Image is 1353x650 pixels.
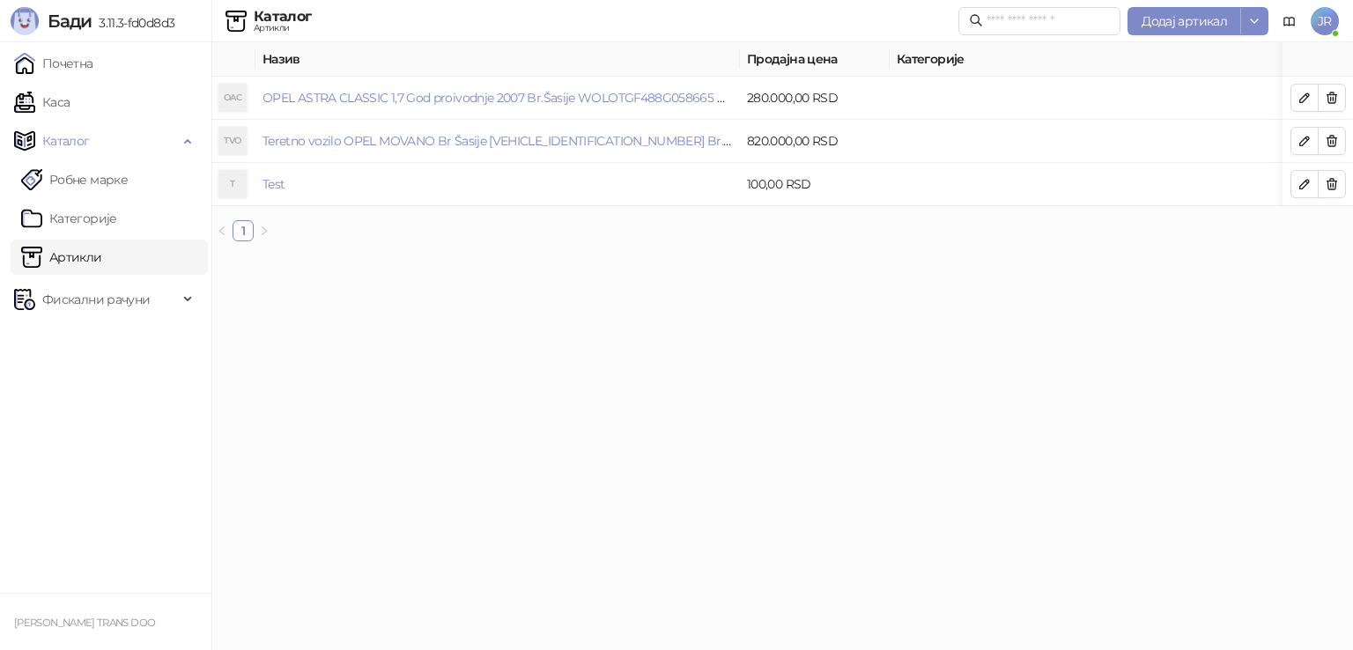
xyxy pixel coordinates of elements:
span: Додај артикал [1142,13,1227,29]
img: Logo [11,7,39,35]
a: Teretno vozilo OPEL MOVANO Br Šasije [VEHICLE_IDENTIFICATION_NUMBER] Br.motora M9TH898C019708 Boj... [262,133,1201,149]
img: Artikli [225,11,247,32]
a: Каса [14,85,70,120]
button: Додај артикал [1127,7,1241,35]
span: Категорије [897,49,1349,69]
a: Test [262,176,285,192]
a: Категорије [21,201,117,236]
div: Артикли [254,24,312,33]
a: OPEL ASTRA CLASSIC 1,7 God proivodnje 2007 Br.Šasije WOLOTGF488G058665 Br.motora Z17DTL1718877 Sn... [262,90,1091,106]
td: 280.000,00 RSD [740,77,890,120]
a: ArtikliАртикли [21,240,102,275]
div: TVO [218,127,247,155]
div: OAC [218,84,247,112]
li: Претходна страна [211,220,233,241]
a: Почетна [14,46,93,81]
span: Каталог [42,123,90,159]
span: 3.11.3-fd0d8d3 [92,15,174,31]
td: 100,00 RSD [740,163,890,206]
li: Следећа страна [254,220,275,241]
div: Каталог [254,10,312,24]
small: [PERSON_NAME] TRANS DOO [14,617,155,629]
a: Документација [1275,7,1304,35]
button: left [211,220,233,241]
span: Бади [48,11,92,32]
td: OPEL ASTRA CLASSIC 1,7 God proivodnje 2007 Br.Šasije WOLOTGF488G058665 Br.motora Z17DTL1718877 Sn... [255,77,740,120]
th: Продајна цена [740,42,890,77]
span: Фискални рачуни [42,282,150,317]
td: 820.000,00 RSD [740,120,890,163]
a: Робне марке [21,162,128,197]
span: right [259,225,270,236]
a: 1 [233,221,253,240]
div: T [218,170,247,198]
th: Назив [255,42,740,77]
span: JR [1311,7,1339,35]
span: left [217,225,227,236]
td: Teretno vozilo OPEL MOVANO Br Šasije W0LMRF6UKFB084351 Br.motora M9TH898C019708 Boja S BELA M Sna... [255,120,740,163]
button: right [254,220,275,241]
li: 1 [233,220,254,241]
td: Test [255,163,740,206]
